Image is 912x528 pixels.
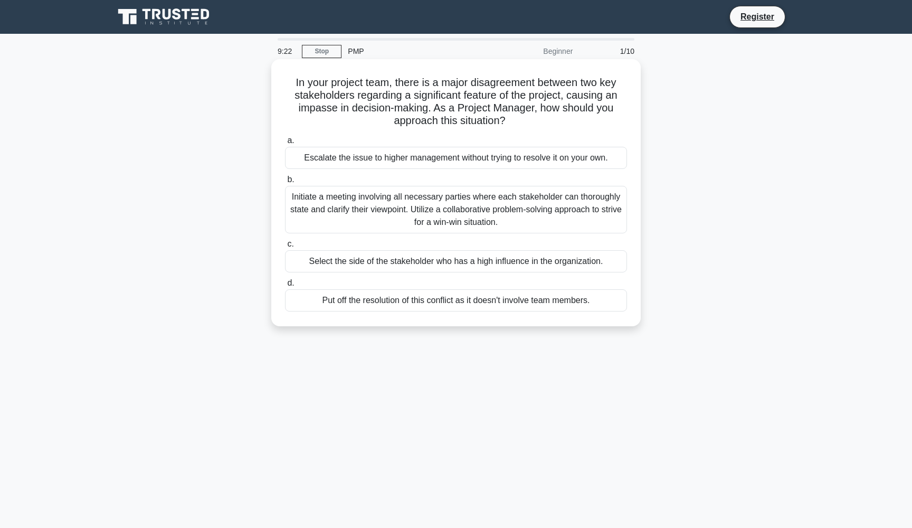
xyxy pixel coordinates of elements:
div: 9:22 [271,41,302,62]
span: c. [287,239,293,248]
span: b. [287,175,294,184]
span: a. [287,136,294,145]
span: d. [287,278,294,287]
a: Register [734,10,781,23]
div: Escalate the issue to higher management without trying to resolve it on your own. [285,147,627,169]
div: Initiate a meeting involving all necessary parties where each stakeholder can thoroughly state an... [285,186,627,233]
div: Beginner [487,41,579,62]
div: Select the side of the stakeholder who has a high influence in the organization. [285,250,627,272]
a: Stop [302,45,341,58]
div: 1/10 [579,41,641,62]
h5: In your project team, there is a major disagreement between two key stakeholders regarding a sign... [284,76,628,128]
div: PMP [341,41,487,62]
div: Put off the resolution of this conflict as it doesn't involve team members. [285,289,627,312]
